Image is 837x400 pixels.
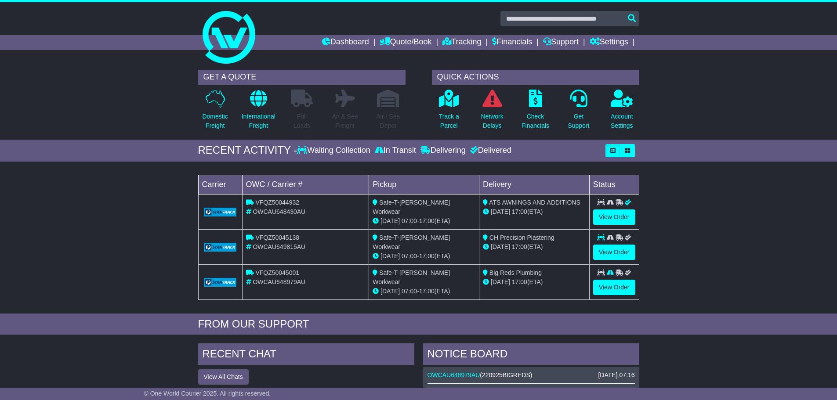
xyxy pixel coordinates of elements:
div: RECENT ACTIVITY - [198,144,297,157]
p: Full Loads [291,112,313,130]
span: OWCAU648979AU [253,278,305,285]
button: View All Chats [198,369,249,385]
span: Safe-T-[PERSON_NAME] Workwear [373,234,450,250]
span: 07:00 [402,252,417,259]
p: Network Delays [481,112,503,130]
span: Safe-T-[PERSON_NAME] Workwear [373,269,450,285]
a: InternationalFreight [241,89,276,135]
a: NetworkDelays [480,89,504,135]
span: VFQZ50045001 [255,269,299,276]
div: (ETA) [483,242,586,252]
div: FROM OUR SUPPORT [198,318,639,331]
p: Check Financials [522,112,549,130]
div: - (ETA) [373,216,475,226]
span: VFQZ50045138 [255,234,299,241]
a: Financials [492,35,532,50]
p: Air & Sea Freight [332,112,358,130]
span: Big Reds Plumbing [489,269,542,276]
div: [DATE] 07:16 [598,371,634,379]
span: OWCAU649815AU [253,243,305,250]
span: OWCAU648430AU [253,208,305,215]
span: 17:00 [419,252,435,259]
div: QUICK ACTIONS [432,70,639,85]
span: 07:00 [402,217,417,224]
div: In Transit [373,146,418,155]
p: Domestic Freight [202,112,228,130]
span: 17:00 [512,278,527,285]
span: ATS AWNINGS AND ADDITIONS [489,199,580,206]
td: Carrier [198,175,242,194]
td: Delivery [479,175,589,194]
p: Air / Sea Depot [377,112,400,130]
span: [DATE] [380,288,400,295]
div: Delivering [418,146,468,155]
td: Pickup [369,175,479,194]
div: Delivered [468,146,511,155]
div: NOTICE BOARD [423,343,639,367]
p: Track a Parcel [439,112,459,130]
a: Settings [590,35,628,50]
img: GetCarrierServiceLogo [204,243,237,252]
span: [DATE] [380,252,400,259]
span: CH Precision Plastering [489,234,554,241]
span: 220925BIGREDS [482,371,530,378]
p: International Freight [242,112,275,130]
div: - (ETA) [373,252,475,261]
div: GET A QUOTE [198,70,406,85]
span: [DATE] [380,217,400,224]
span: 17:00 [512,208,527,215]
a: OWCAU648979AU [428,371,480,378]
img: GetCarrierServiceLogo [204,208,237,216]
a: Support [543,35,579,50]
span: [DATE] [491,278,510,285]
a: AccountSettings [610,89,634,135]
a: View Order [593,280,635,295]
p: Get Support [568,112,589,130]
a: CheckFinancials [521,89,550,135]
a: Track aParcel [438,89,460,135]
a: Dashboard [322,35,369,50]
span: 17:00 [419,288,435,295]
a: Tracking [442,35,481,50]
span: VFQZ50044932 [255,199,299,206]
span: 07:00 [402,288,417,295]
div: Waiting Collection [297,146,372,155]
td: OWC / Carrier # [242,175,369,194]
div: RECENT CHAT [198,343,414,367]
span: © One World Courier 2025. All rights reserved. [144,390,271,397]
div: (ETA) [483,207,586,216]
span: [DATE] [491,208,510,215]
span: 17:00 [419,217,435,224]
span: 17:00 [512,243,527,250]
a: View Order [593,245,635,260]
div: - (ETA) [373,287,475,296]
td: Status [589,175,639,194]
a: GetSupport [567,89,590,135]
span: Safe-T-[PERSON_NAME] Workwear [373,199,450,215]
p: Account Settings [611,112,633,130]
span: [DATE] [491,243,510,250]
img: GetCarrierServiceLogo [204,278,237,287]
a: View Order [593,209,635,225]
div: (ETA) [483,277,586,287]
div: ( ) [428,371,635,379]
a: Quote/Book [380,35,431,50]
a: DomesticFreight [202,89,228,135]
